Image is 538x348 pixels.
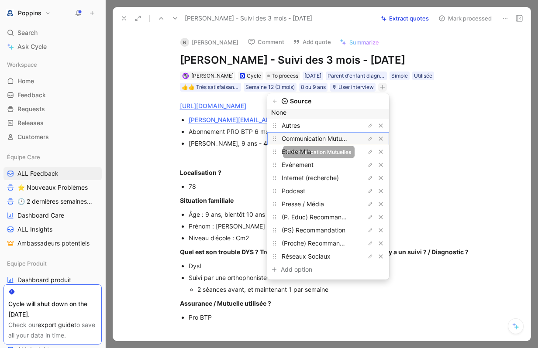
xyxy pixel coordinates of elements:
[267,224,389,237] div: (PS) Recommandation
[271,107,385,118] div: None
[267,198,389,211] div: Presse / Média
[267,237,389,250] div: (Proche) Recommandation
[267,250,389,263] div: Réseaux Sociaux
[282,252,331,260] span: Réseaux Sociaux
[267,171,389,184] div: Internet (recherche)
[267,145,389,158] div: Etude Mila
[267,97,389,106] div: Source
[282,148,311,155] span: Etude Mila
[282,226,345,234] span: (PS) Recommandation
[267,132,389,145] div: Communication Mutuelles
[267,119,389,132] div: Autres
[267,158,389,171] div: Evénement
[282,161,314,168] span: Evénement
[282,174,339,181] span: Internet (recherche)
[281,264,346,275] div: Add option
[282,122,300,129] span: Autres
[267,184,389,198] div: Podcast
[282,135,355,142] span: Communication Mutuelles
[282,187,305,194] span: Podcast
[282,200,324,208] span: Presse / Média
[267,211,389,224] div: (P. Educ) Recommandation
[282,239,358,247] span: (Proche) Recommandation
[282,213,359,221] span: (P. Educ) Recommandation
